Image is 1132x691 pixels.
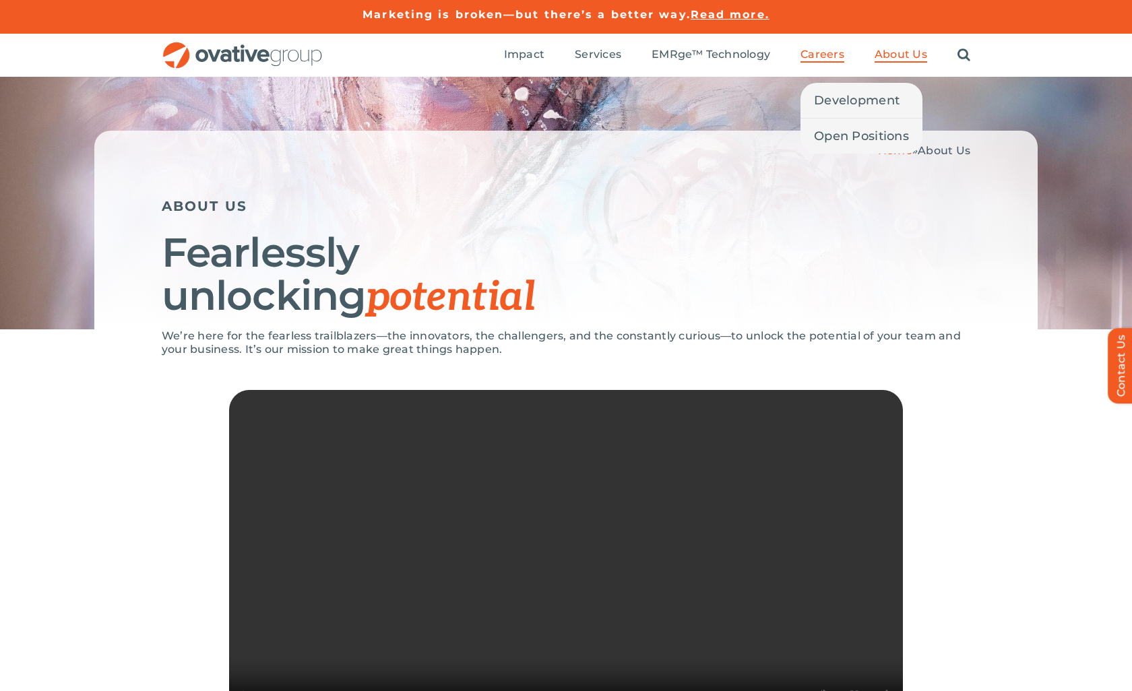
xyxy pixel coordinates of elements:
[814,91,900,110] span: Development
[162,198,970,214] h5: ABOUT US
[652,48,770,63] a: EMRge™ Technology
[957,48,970,63] a: Search
[575,48,621,63] a: Services
[878,144,970,157] span: »
[800,48,844,63] a: Careers
[875,48,927,61] span: About Us
[800,119,922,154] a: Open Positions
[800,48,844,61] span: Careers
[575,48,621,61] span: Services
[875,48,927,63] a: About Us
[814,127,909,145] span: Open Positions
[363,8,691,21] a: Marketing is broken—but there’s a better way.
[800,83,922,118] a: Development
[162,231,970,319] h1: Fearlessly unlocking
[366,273,535,322] span: potential
[504,34,970,77] nav: Menu
[652,48,770,61] span: EMRge™ Technology
[162,329,970,356] p: We’re here for the fearless trailblazers—the innovators, the challengers, and the constantly curi...
[918,144,970,157] span: About Us
[691,8,769,21] a: Read more.
[504,48,544,63] a: Impact
[162,40,323,53] a: OG_Full_horizontal_RGB
[504,48,544,61] span: Impact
